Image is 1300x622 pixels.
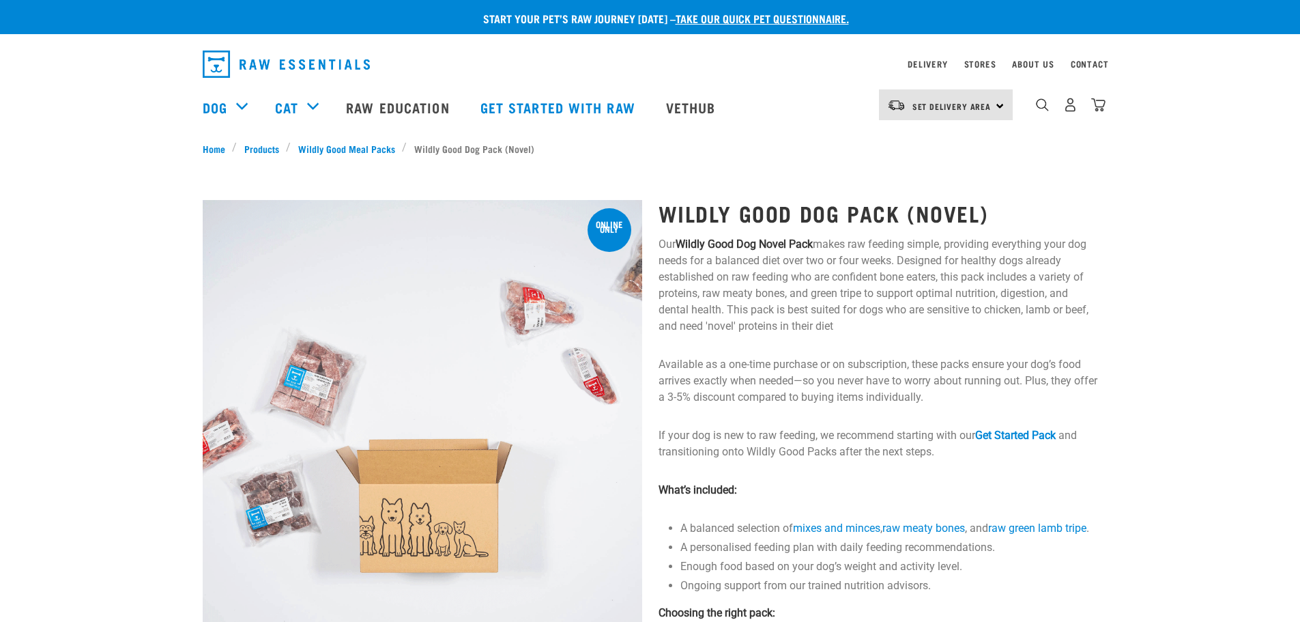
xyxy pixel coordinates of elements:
p: Available as a one-time purchase or on subscription, these packs ensure your dog’s food arrives e... [659,356,1098,406]
nav: dropdown navigation [192,45,1109,83]
a: Vethub [652,80,733,135]
strong: Wildly Good Dog Novel Pack [676,238,813,251]
a: raw meaty bones [882,522,965,535]
a: Cat [275,97,298,117]
a: Delivery [908,61,947,66]
a: Dog [203,97,227,117]
a: take our quick pet questionnaire. [676,15,849,21]
a: About Us [1012,61,1054,66]
a: Stores [964,61,996,66]
a: Raw Education [332,80,466,135]
img: Raw Essentials Logo [203,51,370,78]
a: Products [237,141,286,156]
a: raw green lamb tripe [988,522,1086,535]
img: user.png [1063,98,1078,112]
img: van-moving.png [887,99,906,111]
li: Enough food based on your dog’s weight and activity level. [680,559,1098,575]
h1: Wildly Good Dog Pack (Novel) [659,201,1098,225]
li: Ongoing support from our trained nutrition advisors. [680,578,1098,594]
li: A personalised feeding plan with daily feeding recommendations. [680,539,1098,556]
a: Wildly Good Meal Packs [291,141,402,156]
li: A balanced selection of , , and . [680,520,1098,537]
nav: breadcrumbs [203,141,1098,156]
img: home-icon-1@2x.png [1036,98,1049,111]
p: If your dog is new to raw feeding, we recommend starting with our and transitioning onto Wildly G... [659,427,1098,460]
a: Contact [1071,61,1109,66]
span: Set Delivery Area [912,104,992,109]
a: Get started with Raw [467,80,652,135]
p: Our makes raw feeding simple, providing everything your dog needs for a balanced diet over two or... [659,236,1098,335]
strong: Choosing the right pack: [659,606,775,619]
strong: What’s included: [659,483,737,496]
a: Get Started Pack [975,429,1056,442]
img: home-icon@2x.png [1091,98,1106,112]
a: Home [203,141,233,156]
a: mixes and minces [793,522,880,535]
